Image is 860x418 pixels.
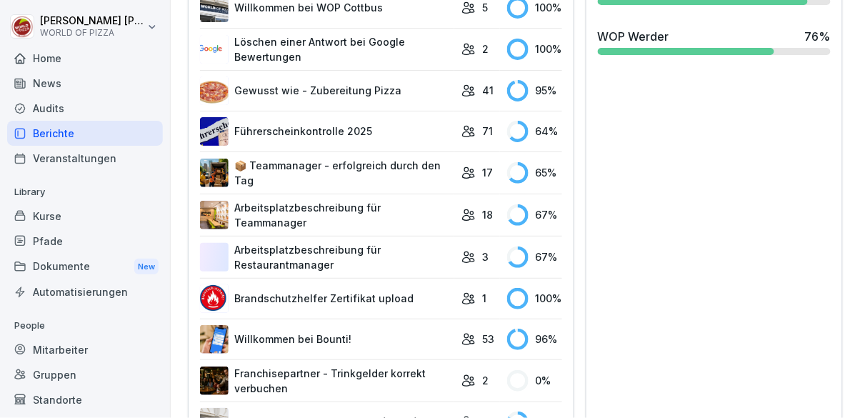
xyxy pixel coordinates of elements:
img: cgew0m42oik6h11uscdaxlvk.png [200,284,229,313]
div: 96 % [507,329,562,350]
div: Dokumente [7,254,163,280]
div: 76 % [805,28,831,45]
div: 100 % [507,39,562,60]
p: 2 [483,41,489,56]
a: 📦 Teammanager - erfolgreich durch den Tag [200,158,454,188]
img: rfw3neovmcky7iknxqrn3vpn.png [200,35,229,64]
a: Audits [7,96,163,121]
a: Berichte [7,121,163,146]
a: Gruppen [7,362,163,387]
a: Arbeitsplatzbeschreibung für Restaurantmanager [200,242,454,272]
a: Gewusst wie - Zubereitung Pizza [200,76,454,105]
img: gp39zyhmjj8jqmmmqhmlp4ym.png [200,201,229,229]
p: People [7,314,163,337]
p: 71 [483,124,494,139]
a: Veranstaltungen [7,146,163,171]
img: ofkaf57qe2vyr6d9h2nm8kkd.png [200,159,229,187]
div: 0 % [507,370,562,392]
a: WOP Werder76% [592,22,836,61]
div: New [134,259,159,275]
a: News [7,71,163,96]
a: Arbeitsplatzbeschreibung für Teammanager [200,200,454,230]
p: 41 [483,83,494,98]
a: Automatisierungen [7,279,163,304]
p: Library [7,181,163,204]
div: 100 % [507,288,562,309]
a: Standorte [7,387,163,412]
p: WORLD OF PIZZA [40,28,144,38]
a: Home [7,46,163,71]
div: 64 % [507,121,562,142]
p: 2 [483,373,489,388]
p: 53 [483,332,495,347]
div: 67 % [507,204,562,226]
p: 18 [483,207,494,222]
a: Kurse [7,204,163,229]
a: Brandschutzhelfer Zertifikat upload [200,284,454,313]
a: Löschen einer Antwort bei Google Bewertungen [200,34,454,64]
a: DokumenteNew [7,254,163,280]
p: [PERSON_NAME] [PERSON_NAME] [40,15,144,27]
div: 65 % [507,162,562,184]
img: s93ht26mv7ymj1vrnqc7xuzu.png [200,76,229,105]
div: WOP Werder [598,28,669,45]
p: 3 [483,249,489,264]
img: qtrc0fztszvwqdbgkr2zzb4e.png [200,325,229,354]
a: Führerscheinkontrolle 2025 [200,117,454,146]
p: 1 [483,291,487,306]
a: Pfade [7,229,163,254]
a: Franchisepartner - Trinkgelder korrekt verbuchen [200,366,454,396]
img: cvpl9dphsaj6te37tr820l4c.png [200,367,229,395]
div: 67 % [507,247,562,268]
a: Mitarbeiter [7,337,163,362]
p: 17 [483,165,494,180]
div: 95 % [507,80,562,101]
img: kp3cph9beugg37kbjst8gl5x.png [200,117,229,146]
a: Willkommen bei Bounti! [200,325,454,354]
